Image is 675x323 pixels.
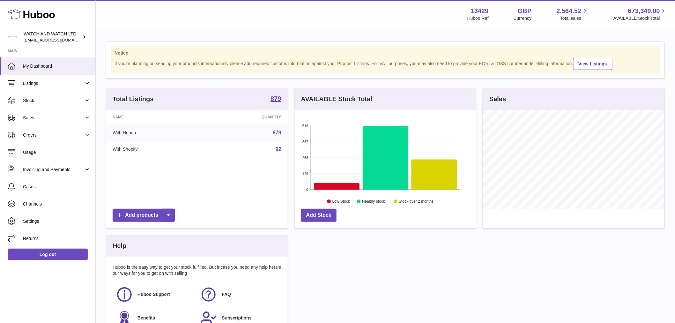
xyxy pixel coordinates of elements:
div: If you're planning on sending your products internationally please add required customs informati... [115,57,656,70]
span: Usage [23,149,91,155]
th: Quantity [204,110,288,124]
a: View Listings [573,58,612,70]
h3: Sales [489,95,506,103]
a: FAQ [200,286,278,303]
span: 2,564.52 [557,7,582,15]
text: 129 [302,172,308,176]
h3: Help [113,242,126,250]
div: WATCH AND WATCH LTD [24,31,81,43]
span: Subscriptions [222,315,251,321]
a: Add products [113,209,175,222]
a: 879 [271,95,281,103]
a: Huboo Support [116,286,194,303]
div: Huboo Ref [467,15,489,21]
span: Invoicing and Payments [23,167,84,173]
p: Huboo is the easy way to get your stock fulfilled. But incase you need any help here's our ways f... [113,264,281,276]
span: Settings [23,218,91,224]
td: With Huboo [106,124,204,141]
span: Cases [23,184,91,190]
img: internalAdmin-13429@internal.huboo.com [8,32,17,42]
span: Listings [23,80,84,86]
span: AVAILABLE Stock Total [613,15,667,21]
td: With Shopify [106,141,204,158]
strong: GBP [518,7,531,15]
span: 673,349.00 [628,7,660,15]
h3: Total Listings [113,95,154,103]
a: 673,349.00 AVAILABLE Stock Total [613,7,667,21]
span: Huboo Support [137,291,170,297]
a: 92 [276,146,281,152]
span: Returns [23,236,91,242]
span: FAQ [222,291,231,297]
div: Currency [514,15,532,21]
span: Stock [23,98,84,104]
span: Orders [23,132,84,138]
strong: 879 [271,95,281,102]
span: Channels [23,201,91,207]
text: Stock over 2 months [399,199,434,204]
span: Sales [23,115,84,121]
text: 516 [302,124,308,128]
span: Total sales [560,15,589,21]
span: Benefits [137,315,155,321]
span: My Dashboard [23,63,91,69]
text: 258 [302,156,308,160]
text: 0 [306,188,308,192]
th: Name [106,110,204,124]
h3: AVAILABLE Stock Total [301,95,372,103]
span: [EMAIL_ADDRESS][DOMAIN_NAME] [24,37,94,42]
a: 2,564.52 Total sales [557,7,589,21]
a: 879 [273,130,281,135]
text: Low Stock [332,199,350,204]
a: Add Stock [301,209,337,222]
text: Healthy stock [362,199,385,204]
strong: Notice [115,50,656,56]
strong: 13429 [471,7,489,15]
text: 387 [302,140,308,144]
a: Log out [8,249,88,260]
